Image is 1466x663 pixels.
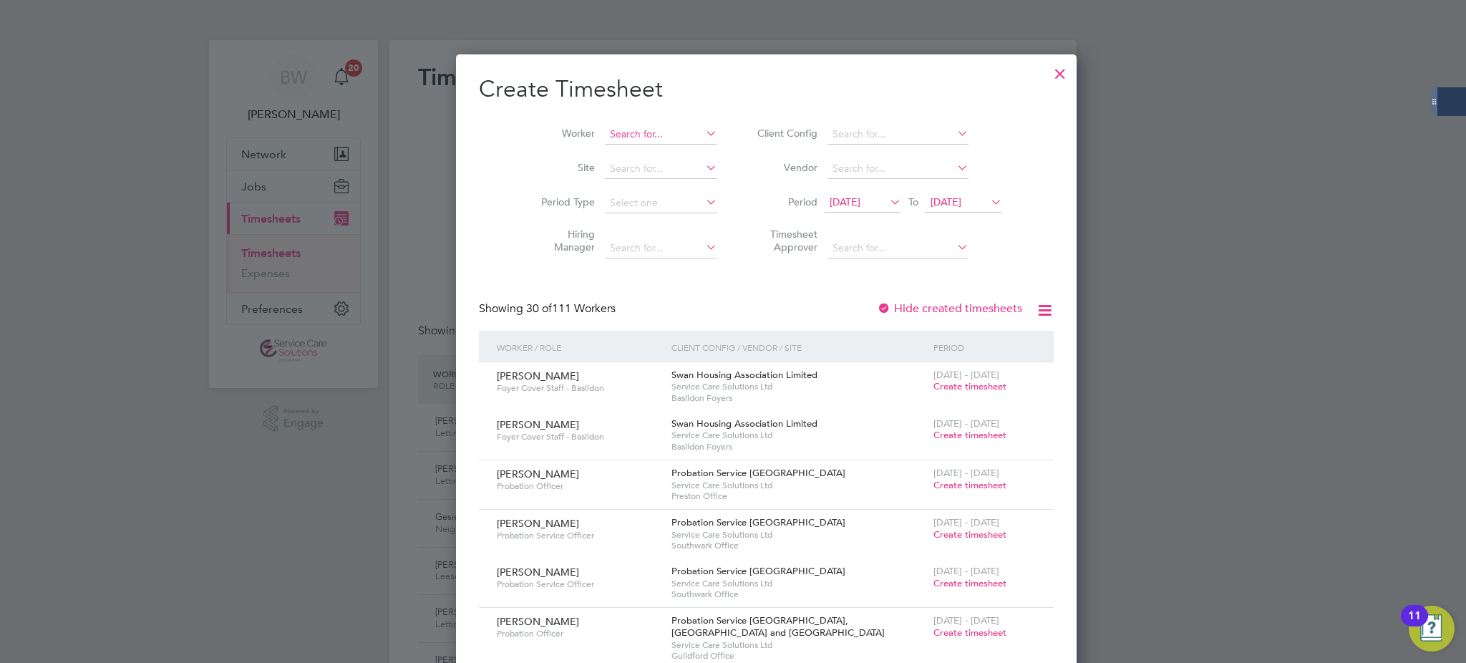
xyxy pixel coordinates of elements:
[753,228,817,253] label: Timesheet Approver
[530,127,595,140] label: Worker
[671,639,926,651] span: Service Care Solutions Ltd
[830,195,860,208] span: [DATE]
[671,578,926,589] span: Service Care Solutions Ltd
[1409,606,1455,652] button: Open Resource Center, 11 new notifications
[671,392,926,404] span: Basildon Foyers
[671,516,845,528] span: Probation Service [GEOGRAPHIC_DATA]
[933,626,1006,639] span: Create timesheet
[671,417,817,430] span: Swan Housing Association Limited
[671,381,926,392] span: Service Care Solutions Ltd
[479,301,618,316] div: Showing
[497,418,579,431] span: [PERSON_NAME]
[526,301,552,316] span: 30 of
[671,441,926,453] span: Basildon Foyers
[530,161,595,174] label: Site
[671,529,926,541] span: Service Care Solutions Ltd
[668,331,930,364] div: Client Config / Vendor / Site
[877,301,1022,316] label: Hide created timesheets
[671,540,926,551] span: Southwark Office
[671,480,926,491] span: Service Care Solutions Ltd
[933,380,1006,392] span: Create timesheet
[497,517,579,530] span: [PERSON_NAME]
[827,238,969,258] input: Search for...
[605,159,717,179] input: Search for...
[671,589,926,600] span: Southwark Office
[530,228,595,253] label: Hiring Manager
[827,159,969,179] input: Search for...
[671,467,845,479] span: Probation Service [GEOGRAPHIC_DATA]
[931,195,961,208] span: [DATE]
[1408,616,1421,634] div: 11
[671,490,926,502] span: Preston Office
[827,125,969,145] input: Search for...
[605,193,717,213] input: Select one
[497,431,661,442] span: Foyer Cover Staff - Basildon
[930,331,1039,364] div: Period
[933,479,1006,491] span: Create timesheet
[671,369,817,381] span: Swan Housing Association Limited
[904,193,923,211] span: To
[933,528,1006,541] span: Create timesheet
[497,566,579,579] span: [PERSON_NAME]
[671,614,885,639] span: Probation Service [GEOGRAPHIC_DATA], [GEOGRAPHIC_DATA] and [GEOGRAPHIC_DATA]
[479,74,1054,105] h2: Create Timesheet
[933,577,1006,589] span: Create timesheet
[933,565,999,577] span: [DATE] - [DATE]
[671,430,926,441] span: Service Care Solutions Ltd
[753,127,817,140] label: Client Config
[933,614,999,626] span: [DATE] - [DATE]
[933,467,999,479] span: [DATE] - [DATE]
[753,161,817,174] label: Vendor
[605,125,717,145] input: Search for...
[671,565,845,577] span: Probation Service [GEOGRAPHIC_DATA]
[605,238,717,258] input: Search for...
[497,369,579,382] span: [PERSON_NAME]
[671,650,926,662] span: Guildford Office
[493,331,668,364] div: Worker / Role
[530,195,595,208] label: Period Type
[497,628,661,639] span: Probation Officer
[497,382,661,394] span: Foyer Cover Staff - Basildon
[497,530,661,541] span: Probation Service Officer
[933,417,999,430] span: [DATE] - [DATE]
[753,195,817,208] label: Period
[497,615,579,628] span: [PERSON_NAME]
[933,429,1006,441] span: Create timesheet
[933,369,999,381] span: [DATE] - [DATE]
[497,579,661,590] span: Probation Service Officer
[933,516,999,528] span: [DATE] - [DATE]
[526,301,616,316] span: 111 Workers
[497,480,661,492] span: Probation Officer
[497,468,579,480] span: [PERSON_NAME]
